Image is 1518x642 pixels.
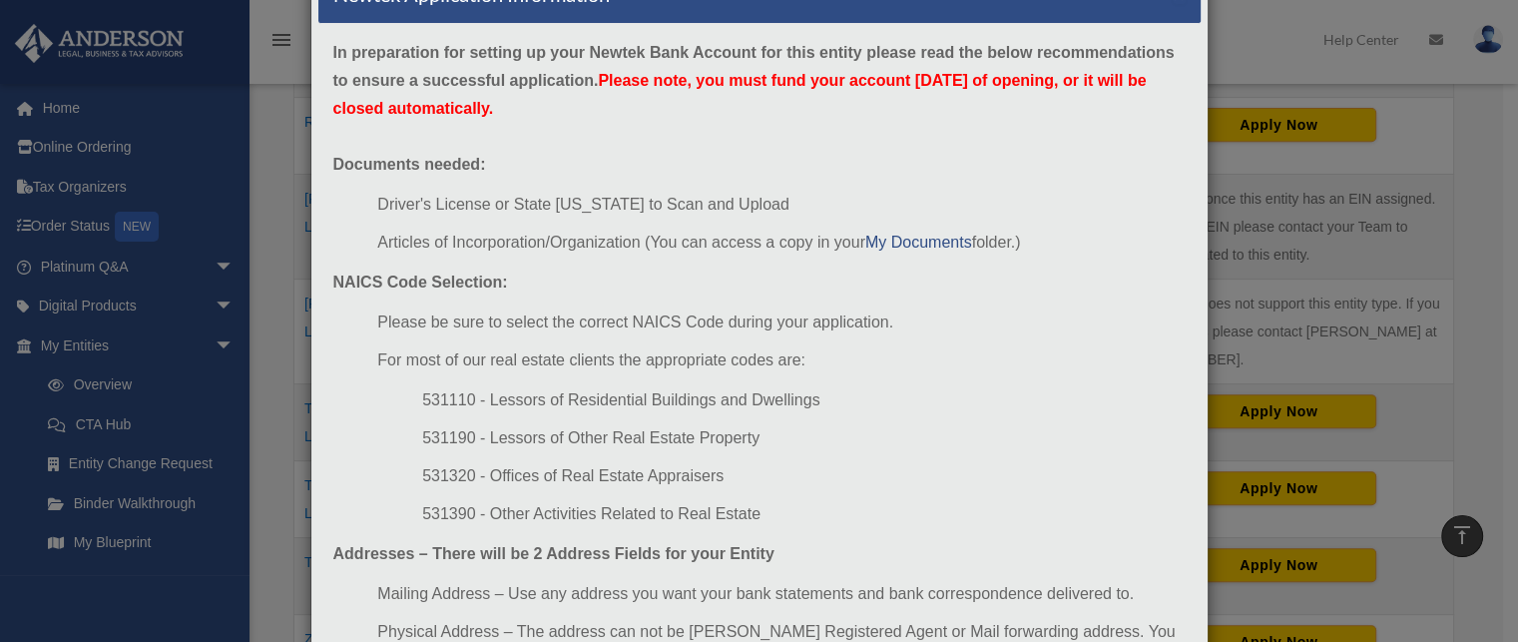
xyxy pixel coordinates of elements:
li: For most of our real estate clients the appropriate codes are: [377,346,1185,374]
strong: In preparation for setting up your Newtek Bank Account for this entity please read the below reco... [333,44,1175,117]
strong: NAICS Code Selection: [333,274,508,291]
li: 531110 - Lessors of Residential Buildings and Dwellings [422,386,1185,414]
span: Please note, you must fund your account [DATE] of opening, or it will be closed automatically. [333,72,1147,117]
li: 531390 - Other Activities Related to Real Estate [422,500,1185,528]
a: My Documents [865,234,972,251]
li: Articles of Incorporation/Organization (You can access a copy in your folder.) [377,229,1185,257]
strong: Addresses – There will be 2 Address Fields for your Entity [333,545,774,562]
li: Mailing Address – Use any address you want your bank statements and bank correspondence delivered... [377,580,1185,608]
li: 531190 - Lessors of Other Real Estate Property [422,424,1185,452]
li: Please be sure to select the correct NAICS Code during your application. [377,309,1185,336]
li: 531320 - Offices of Real Estate Appraisers [422,462,1185,490]
strong: Documents needed: [333,156,486,173]
li: Driver's License or State [US_STATE] to Scan and Upload [377,191,1185,219]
